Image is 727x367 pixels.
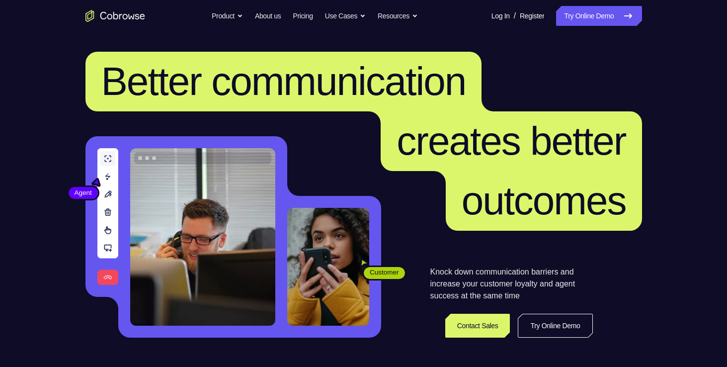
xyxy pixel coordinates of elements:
span: Better communication [101,59,466,103]
button: Resources [378,6,418,26]
a: Log In [491,6,510,26]
a: Try Online Demo [556,6,642,26]
p: Knock down communication barriers and increase your customer loyalty and agent success at the sam... [430,266,593,302]
button: Use Cases [325,6,366,26]
span: creates better [397,119,626,163]
span: / [514,10,516,22]
a: Go to the home page [85,10,145,22]
button: Product [212,6,243,26]
a: Try Online Demo [518,314,592,338]
span: outcomes [462,179,626,223]
img: A customer holding their phone [287,208,369,326]
a: Pricing [293,6,313,26]
a: Contact Sales [445,314,510,338]
img: A customer support agent talking on the phone [130,148,275,326]
a: Register [520,6,544,26]
a: About us [255,6,281,26]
